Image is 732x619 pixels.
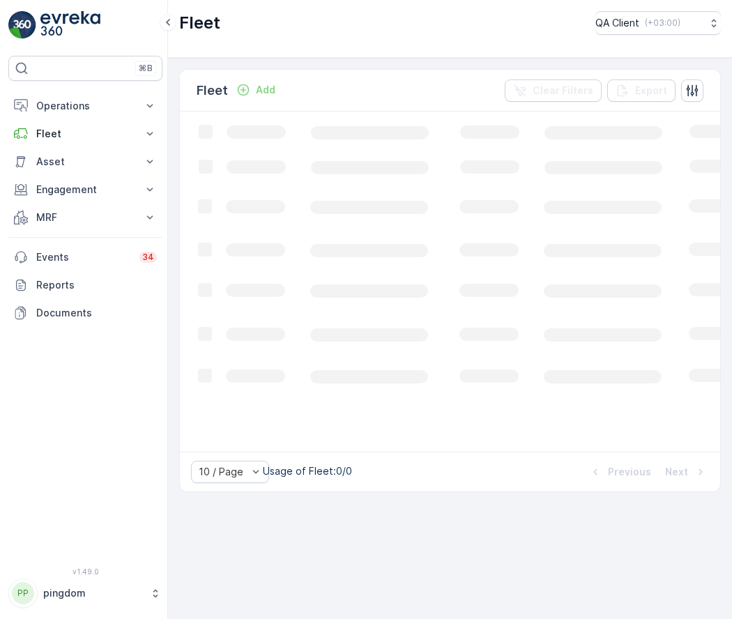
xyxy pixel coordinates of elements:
[43,586,143,600] p: pingdom
[263,464,352,478] p: Usage of Fleet : 0/0
[8,92,162,120] button: Operations
[607,79,676,102] button: Export
[595,11,721,35] button: QA Client(+03:00)
[664,464,709,480] button: Next
[608,465,651,479] p: Previous
[36,183,135,197] p: Engagement
[36,155,135,169] p: Asset
[231,82,281,98] button: Add
[8,567,162,576] span: v 1.49.0
[139,63,153,74] p: ⌘B
[665,465,688,479] p: Next
[8,176,162,204] button: Engagement
[36,278,157,292] p: Reports
[635,84,667,98] p: Export
[142,252,154,263] p: 34
[12,582,34,604] div: PP
[8,148,162,176] button: Asset
[36,127,135,141] p: Fleet
[645,17,680,29] p: ( +03:00 )
[8,299,162,327] a: Documents
[8,271,162,299] a: Reports
[8,243,162,271] a: Events34
[8,11,36,39] img: logo
[505,79,602,102] button: Clear Filters
[587,464,653,480] button: Previous
[256,83,275,97] p: Add
[36,250,131,264] p: Events
[8,579,162,608] button: PPpingdom
[179,12,220,34] p: Fleet
[36,211,135,224] p: MRF
[8,120,162,148] button: Fleet
[595,16,639,30] p: QA Client
[8,204,162,231] button: MRF
[533,84,593,98] p: Clear Filters
[40,11,100,39] img: logo_light-DOdMpM7g.png
[197,81,228,100] p: Fleet
[36,306,157,320] p: Documents
[36,99,135,113] p: Operations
